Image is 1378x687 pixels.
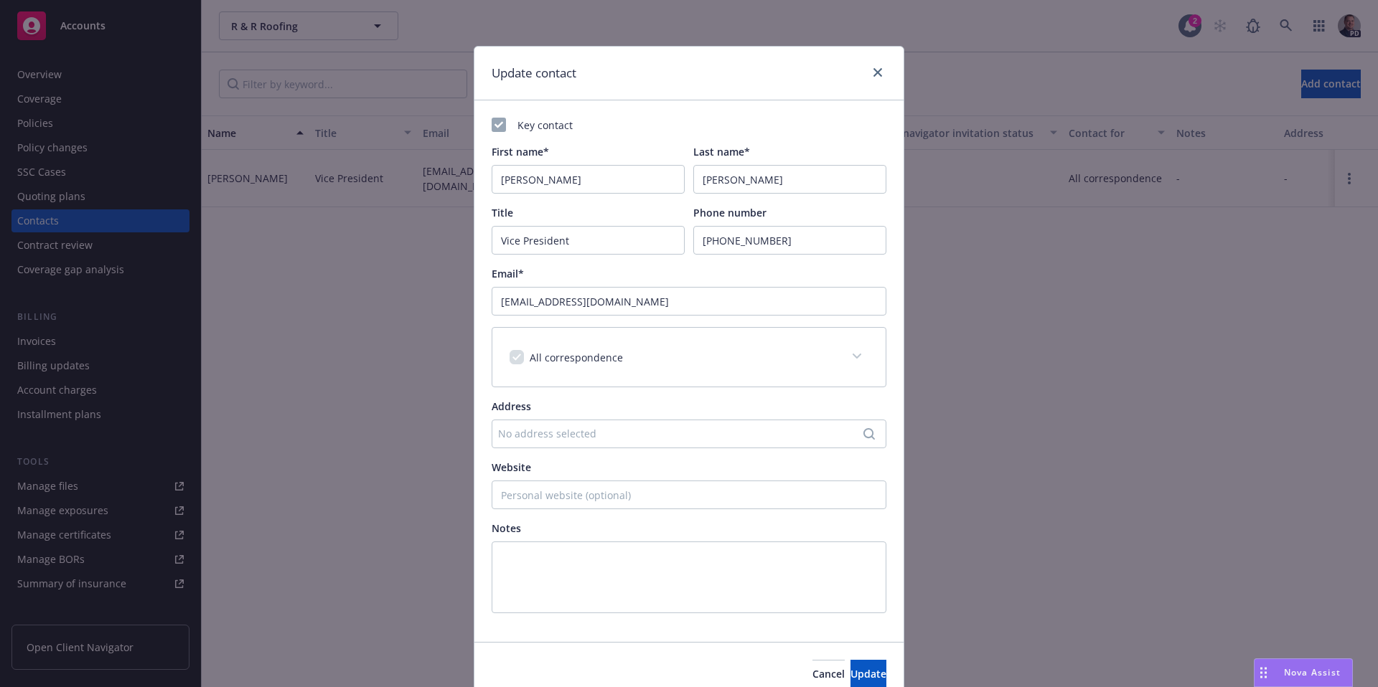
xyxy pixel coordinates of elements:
span: Update [850,667,886,681]
h1: Update contact [492,64,576,82]
input: Personal website (optional) [492,480,886,509]
span: Website [492,460,531,474]
div: No address selected [498,426,866,441]
a: close [869,64,886,81]
input: e.g. CFO [492,226,685,255]
span: Email* [492,267,524,280]
span: Address [492,399,531,413]
span: Cancel [812,667,845,681]
span: First name* [492,145,549,158]
input: (xxx) xxx-xxx [693,226,886,255]
span: Nova Assist [1284,666,1341,678]
div: Key contact [492,118,886,133]
span: All correspondence [530,351,623,364]
span: Notes [492,521,521,535]
span: Last name* [693,145,750,158]
button: Nova Assist [1254,658,1353,687]
svg: Search [863,428,875,440]
input: First Name [492,165,685,194]
span: Title [492,206,513,219]
span: Phone number [693,206,767,219]
div: Drag to move [1255,659,1272,686]
div: All correspondence [492,328,886,387]
button: No address selected [492,420,886,448]
input: Last Name [693,165,886,194]
input: example@email.com [492,287,886,316]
